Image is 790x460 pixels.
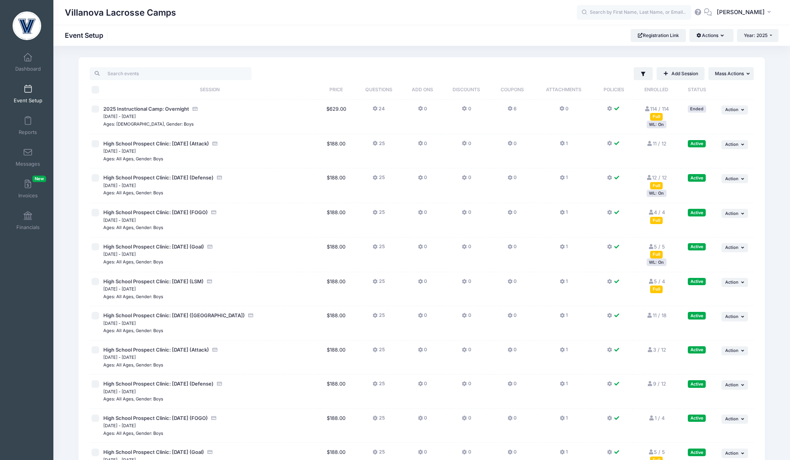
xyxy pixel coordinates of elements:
button: 1 [560,346,568,357]
button: 0 [418,243,427,254]
a: Add Session [657,67,705,80]
span: Action [725,348,739,353]
small: Ages: All Ages, Gender: Boys [103,362,163,368]
button: 0 [507,312,517,323]
button: 1 [560,415,568,426]
button: Year: 2025 [737,29,779,42]
button: [PERSON_NAME] [712,4,779,21]
i: Accepting Credit Card Payments [216,175,222,180]
a: 4 / 4 Full [648,209,665,223]
button: 1 [560,140,568,151]
small: Ages: All Ages, Gender: Boys [103,259,163,265]
i: Accepting Credit Card Payments [210,416,217,421]
small: [DATE] - [DATE] [103,183,136,188]
button: 25 [373,380,384,391]
td: $188.00 [318,134,355,169]
small: Ages: [DEMOGRAPHIC_DATA], Gender: Boys [103,121,194,127]
button: 0 [462,312,471,323]
td: $188.00 [318,168,355,203]
div: Active [688,278,706,285]
a: 5 / 5 Full [648,244,665,257]
small: [DATE] - [DATE] [103,252,136,257]
th: Policies [594,80,633,100]
span: High School Prospect Clinic: [DATE] (Goal) [103,449,204,455]
button: 0 [559,105,568,116]
small: Ages: All Ages, Gender: Boys [103,190,163,195]
a: 3 / 12 [647,347,666,353]
small: Ages: All Ages, Gender: Boys [103,396,163,402]
small: [DATE] - [DATE] [103,321,136,326]
button: Action [721,209,748,218]
th: Coupons [491,80,533,100]
button: 25 [373,140,384,151]
img: Villanova Lacrosse Camps [13,11,41,40]
i: Accepting Credit Card Payments [216,381,222,386]
button: 1 [560,449,568,460]
span: Invoices [18,192,38,199]
span: High School Prospect Clinic: [DATE] (FOGO) [103,415,208,421]
button: 25 [373,312,384,323]
td: $188.00 [318,306,355,341]
small: Ages: All Ages, Gender: Boys [103,431,163,436]
span: Messages [16,161,40,167]
span: High School Prospect Clinic: [DATE] (Goal) [103,244,204,250]
div: Full [650,286,663,293]
span: Action [725,176,739,181]
div: Active [688,209,706,216]
i: Accepting Credit Card Payments [207,450,213,455]
a: Event Setup [10,81,46,107]
div: Active [688,449,706,456]
span: Discounts [453,87,480,92]
span: Policies [604,87,624,92]
small: [DATE] - [DATE] [103,286,136,292]
button: Actions [689,29,733,42]
button: 0 [462,380,471,391]
button: 25 [373,174,384,185]
a: Messages [10,144,46,171]
div: Active [688,312,706,319]
span: [PERSON_NAME] [717,8,765,16]
td: $629.00 [318,100,355,134]
th: Add Ons [403,80,442,100]
td: $188.00 [318,272,355,307]
a: Registration Link [631,29,686,42]
span: High School Prospect Clinic: [DATE] (FOGO) [103,209,208,215]
button: 0 [462,278,471,289]
button: Action [721,174,748,183]
button: 24 [373,105,385,116]
button: Action [721,449,748,458]
button: 0 [418,140,427,151]
button: 25 [373,209,384,220]
button: 6 [507,105,517,116]
div: Full [650,182,663,189]
a: 11 / 18 [647,312,666,318]
button: 0 [462,209,471,220]
span: Action [725,450,739,456]
button: 0 [418,380,427,391]
td: $188.00 [318,374,355,409]
span: High School Prospect Clinic: [DATE] (Attack) [103,347,209,353]
button: 0 [507,380,517,391]
span: Coupons [501,87,524,92]
button: Action [721,312,748,321]
a: 114 / 114 Full [644,106,669,119]
span: 2025 Instructional Camp: Overnight [103,106,189,112]
button: Action [721,278,748,287]
td: $188.00 [318,409,355,443]
button: 0 [507,140,517,151]
button: 0 [507,415,517,426]
small: [DATE] - [DATE] [103,423,136,428]
h1: Villanova Lacrosse Camps [65,4,176,21]
a: 11 / 12 [647,140,666,147]
div: Ended [688,105,706,113]
td: $188.00 [318,237,355,272]
div: Active [688,140,706,147]
span: Action [725,279,739,285]
small: Ages: All Ages, Gender: Boys [103,328,163,333]
span: Action [725,314,739,319]
button: 0 [418,209,427,220]
button: 25 [373,278,384,289]
input: Search by First Name, Last Name, or Email... [577,5,691,20]
button: Action [721,415,748,424]
button: 0 [507,243,517,254]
